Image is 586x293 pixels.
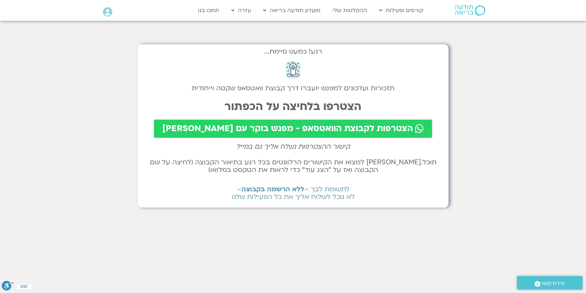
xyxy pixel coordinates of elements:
[144,51,442,52] h2: רגע! כמעט סיימת...
[329,4,371,17] a: ההקלטות שלי
[194,4,223,17] a: תמכו בנו
[144,143,442,150] h2: קישור ההצטרפות נשלח אליך גם במייל
[144,158,442,174] h2: תוכל.[PERSON_NAME] למצוא את הקישורים הרלוונטים בכל רגע בתיאור הקבוצה (לחיצה על שם הקבוצה ואז על ״...
[144,185,442,201] h2: לתשומת לבך – – לא נוכל לשלוח אליך את כל הפעילות שלנו
[540,279,565,288] span: יצירת קשר
[144,100,442,113] h2: הצטרפו בלחיצה על הכפתור
[517,276,583,290] a: יצירת קשר
[260,4,324,17] a: מועדון תודעה בריאה
[162,124,413,134] span: הצטרפות לקבוצת הוואטסאפ - מפגש בוקר עם [PERSON_NAME]
[376,4,427,17] a: קורסים ופעילות
[154,120,432,138] a: הצטרפות לקבוצת הוואטסאפ - מפגש בוקר עם [PERSON_NAME]
[228,4,254,17] a: עזרה
[241,185,304,194] b: ללא הרשמה בקבוצה
[144,84,442,92] h2: תזכורות ועדכונים למפגש יועברו דרך קבוצת וואטסאפ שקטה וייחודית
[455,5,485,16] img: תודעה בריאה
